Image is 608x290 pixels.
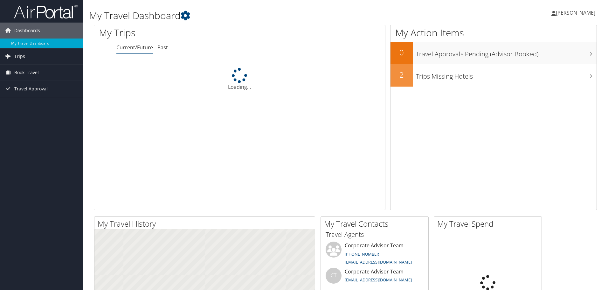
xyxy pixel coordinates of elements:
li: Corporate Advisor Team [322,268,427,288]
span: Dashboards [14,23,40,39]
a: Current/Future [116,44,153,51]
div: Loading... [94,68,385,91]
img: airportal-logo.png [14,4,78,19]
li: Corporate Advisor Team [322,242,427,268]
h2: My Travel History [98,218,315,229]
span: Book Travel [14,65,39,81]
span: [PERSON_NAME] [556,9,595,16]
span: Travel Approval [14,81,48,97]
h1: My Travel Dashboard [89,9,431,22]
a: Past [157,44,168,51]
h2: My Travel Contacts [324,218,428,229]
h1: My Action Items [390,26,597,39]
a: [EMAIL_ADDRESS][DOMAIN_NAME] [345,259,412,265]
a: [PHONE_NUMBER] [345,251,380,257]
h1: My Trips [99,26,259,39]
h3: Travel Approvals Pending (Advisor Booked) [416,46,597,59]
h2: My Travel Spend [437,218,542,229]
h3: Trips Missing Hotels [416,69,597,81]
a: 0Travel Approvals Pending (Advisor Booked) [390,42,597,64]
div: CT [326,268,342,284]
a: [EMAIL_ADDRESS][DOMAIN_NAME] [345,277,412,283]
a: 2Trips Missing Hotels [390,64,597,87]
h2: 0 [390,47,413,58]
span: Trips [14,48,25,64]
h2: 2 [390,69,413,80]
a: [PERSON_NAME] [551,3,602,22]
h3: Travel Agents [326,230,424,239]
